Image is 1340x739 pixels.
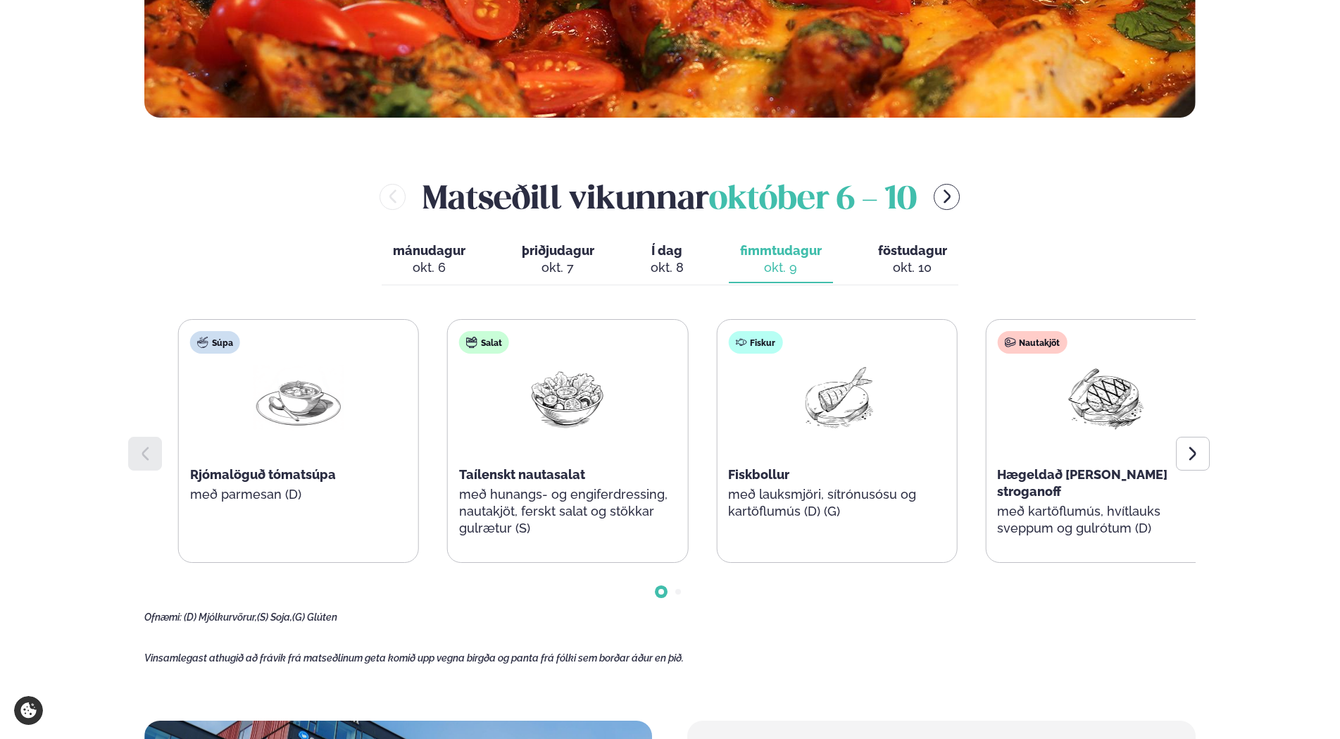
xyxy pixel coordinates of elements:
p: með lauksmjöri, sítrónusósu og kartöflumús (D) (G) [728,486,945,520]
button: fimmtudagur okt. 9 [729,237,833,283]
span: föstudagur [878,243,947,258]
span: Hægeldað [PERSON_NAME] stroganoff [997,467,1167,499]
div: Salat [459,331,509,354]
div: okt. 8 [651,259,684,276]
button: mánudagur okt. 6 [382,237,477,283]
div: Súpa [190,331,240,354]
span: (S) Soja, [257,611,292,623]
p: með parmesan (D) [190,486,407,503]
span: fimmtudagur [740,243,822,258]
div: Nautakjöt [997,331,1067,354]
img: Salad.png [522,365,613,430]
h2: Matseðill vikunnar [422,174,917,220]
img: Soup.png [253,365,344,430]
span: (G) Glúten [292,611,337,623]
span: Fiskbollur [728,467,789,482]
div: Fiskur [728,331,782,354]
div: okt. 9 [740,259,822,276]
p: með hunangs- og engiferdressing, nautakjöt, ferskt salat og stökkar gulrætur (S) [459,486,676,537]
span: Rjómalöguð tómatsúpa [190,467,336,482]
span: Ofnæmi: [144,611,182,623]
img: Fish.png [791,365,882,430]
button: föstudagur okt. 10 [867,237,958,283]
img: beef.svg [1004,337,1015,348]
div: okt. 10 [878,259,947,276]
img: salad.svg [466,337,477,348]
span: október 6 - 10 [709,185,917,216]
span: Taílenskt nautasalat [459,467,585,482]
span: Go to slide 2 [675,589,681,595]
img: Beef-Meat.png [1061,365,1151,430]
button: þriðjudagur okt. 7 [511,237,606,283]
span: Í dag [651,242,684,259]
button: Í dag okt. 8 [639,237,695,283]
span: þriðjudagur [522,243,594,258]
p: með kartöflumús, hvítlauks sveppum og gulrótum (D) [997,503,1214,537]
span: Go to slide 1 [658,589,664,595]
a: Cookie settings [14,696,43,725]
button: menu-btn-left [380,184,406,210]
span: mánudagur [393,243,465,258]
img: fish.svg [735,337,746,348]
button: menu-btn-right [934,184,960,210]
div: okt. 6 [393,259,465,276]
span: Vinsamlegast athugið að frávik frá matseðlinum geta komið upp vegna birgða og panta frá fólki sem... [144,652,684,664]
div: okt. 7 [522,259,594,276]
img: soup.svg [197,337,208,348]
span: (D) Mjólkurvörur, [184,611,257,623]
